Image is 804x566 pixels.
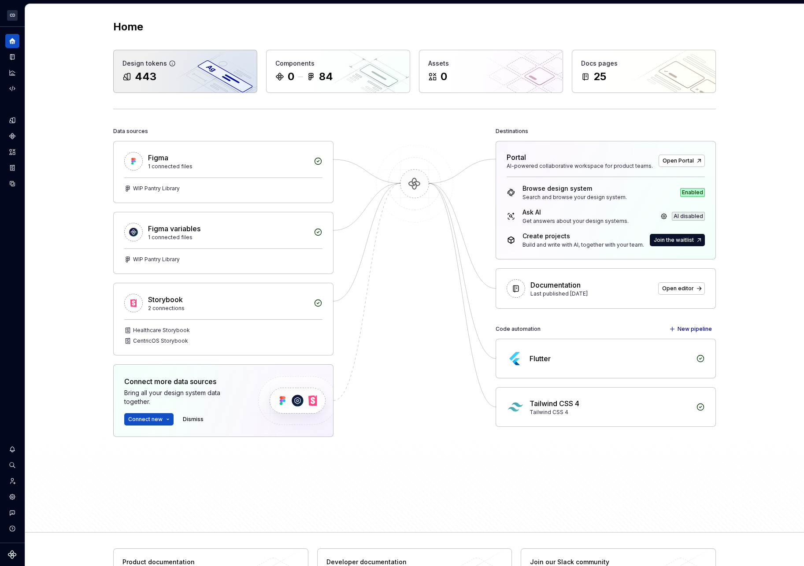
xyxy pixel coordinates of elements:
div: CD [7,10,18,21]
button: Search ⌘K [5,458,19,472]
div: WIP Pantry Library [133,185,180,192]
div: AI disabled [672,212,705,221]
a: Assets0 [419,50,563,93]
div: Search and browse your design system. [522,194,627,201]
div: 25 [593,70,606,84]
div: Data sources [113,125,148,137]
div: Documentation [530,280,581,290]
div: Assets [428,59,554,68]
div: Create projects [522,232,644,240]
a: Components084 [266,50,410,93]
div: AI-powered collaborative workspace for product teams. [507,163,653,170]
span: Join the waitlist [654,237,694,244]
a: Figma1 connected filesWIP Pantry Library [113,141,333,203]
button: CD [2,6,23,25]
h2: Home [113,20,143,34]
div: Enabled [680,188,705,197]
button: Contact support [5,506,19,520]
span: Open Portal [663,157,694,164]
a: Design tokens [5,113,19,127]
div: Components [275,59,401,68]
div: Figma variables [148,223,200,234]
div: Build and write with AI, together with your team. [522,241,644,248]
button: Connect new [124,413,174,425]
div: 443 [135,70,156,84]
svg: Supernova Logo [8,550,17,559]
a: Docs pages25 [572,50,716,93]
a: Code automation [5,81,19,96]
div: 0 [288,70,294,84]
span: New pipeline [678,326,712,333]
a: Open editor [658,282,705,295]
a: Components [5,129,19,143]
div: 1 connected files [148,163,308,170]
span: Open editor [662,285,694,292]
a: Settings [5,490,19,504]
div: Healthcare Storybook [133,327,190,334]
div: Get answers about your design systems. [522,218,629,225]
div: Portal [507,152,526,163]
button: New pipeline [667,323,716,335]
a: Invite team [5,474,19,488]
div: Tailwind CSS 4 [530,409,691,416]
div: CentricOS Storybook [133,337,188,344]
a: Documentation [5,50,19,64]
div: Connect more data sources [124,376,243,387]
button: Dismiss [179,413,207,425]
div: Figma [148,152,168,163]
a: Home [5,34,19,48]
div: Design tokens [122,59,248,68]
div: Last published [DATE] [530,290,653,297]
div: 2 connections [148,305,308,312]
div: Destinations [496,125,528,137]
div: Flutter [530,353,551,364]
div: Browse design system [522,184,627,193]
a: Storybook stories [5,161,19,175]
div: Tailwind CSS 4 [530,398,579,409]
div: Docs pages [581,59,707,68]
button: Join the waitlist [650,234,705,246]
a: Assets [5,145,19,159]
span: Dismiss [183,416,204,423]
span: Connect new [128,416,163,423]
a: Data sources [5,177,19,191]
a: Figma variables1 connected filesWIP Pantry Library [113,212,333,274]
div: Code automation [496,323,541,335]
div: 0 [441,70,447,84]
div: Ask AI [522,208,629,217]
div: 84 [319,70,333,84]
a: Design tokens443 [113,50,257,93]
a: Analytics [5,66,19,80]
div: 1 connected files [148,234,308,241]
a: Storybook2 connectionsHealthcare StorybookCentricOS Storybook [113,283,333,355]
div: Storybook [148,294,183,305]
div: Bring all your design system data together. [124,388,243,406]
a: Open Portal [659,155,705,167]
div: WIP Pantry Library [133,256,180,263]
button: Notifications [5,442,19,456]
